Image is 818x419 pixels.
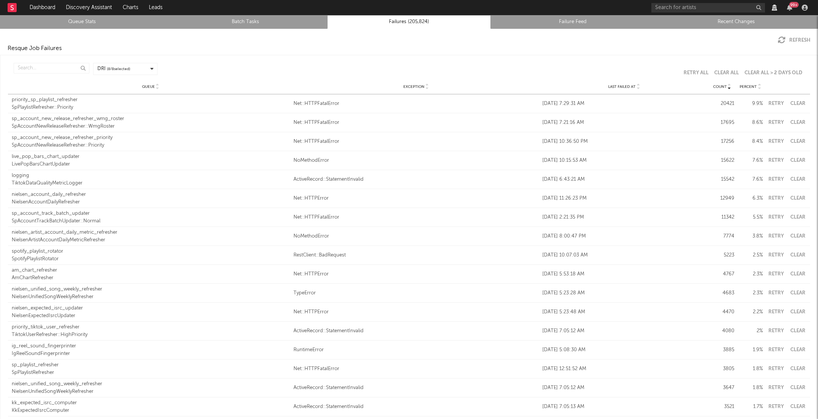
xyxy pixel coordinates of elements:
[738,157,763,164] div: 7.6 %
[12,361,290,376] a: sp_playlist_refresherSpPlaylistRefresher
[12,134,290,142] div: sp_account_new_release_refresher_priority
[293,157,539,164] a: NoMethodError
[542,100,706,108] div: [DATE] 7:29:31 AM
[293,176,539,183] a: ActiveRecord::StatementInvalid
[12,324,290,331] div: priority_tiktok_user_refresher
[766,291,785,295] button: Retry
[651,3,765,13] input: Search for artists
[107,66,130,72] span: ( 8 / 8 selected)
[293,365,539,373] div: Net::HTTPFatalError
[738,308,763,316] div: 2.2 %
[740,84,757,89] span: Percent
[766,404,785,409] button: Retry
[766,196,785,201] button: Retry
[12,96,290,104] div: priority_sp_playlist_refresher
[684,70,709,75] button: Retry All
[542,327,706,335] div: [DATE] 7:05:12 AM
[542,365,706,373] div: [DATE] 12:51:52 AM
[778,36,810,44] button: Refresh
[710,233,734,240] div: 7774
[738,403,763,411] div: 1.7 %
[12,236,290,244] div: NielsenArtistAccountDailyMetricRefresher
[12,312,290,320] div: NielsenExpectedIsrcUpdater
[495,17,650,27] a: Failure Feed
[293,308,539,316] a: Net::HTTPError
[12,104,290,111] div: SpPlaylistRefresher::Priority
[12,153,290,161] div: live_pop_bars_chart_updater
[8,44,62,53] div: Resque Job Failures
[542,308,706,316] div: [DATE] 5:23:48 AM
[789,101,806,106] button: Clear
[738,289,763,297] div: 2.3 %
[12,248,290,255] div: spotify_playlist_rotator
[789,328,806,333] button: Clear
[789,2,799,8] div: 99 +
[12,210,290,217] div: sp_account_track_batch_updater
[542,195,706,202] div: [DATE] 11:26:23 PM
[738,233,763,240] div: 3.8 %
[542,289,706,297] div: [DATE] 5:23:28 AM
[789,366,806,371] button: Clear
[293,289,539,297] div: TypeError
[542,346,706,354] div: [DATE] 5:08:30 AM
[12,172,290,187] a: loggingTiktokDataQualityMetricLogger
[12,255,290,263] div: SpotifyPlaylistRotator
[738,346,763,354] div: 1.9 %
[710,176,734,183] div: 15542
[608,84,635,89] span: Last Failed At
[293,270,539,278] div: Net::HTTPError
[403,84,425,89] span: Exception
[789,310,806,314] button: Clear
[293,346,539,354] a: RuntimeError
[766,234,785,239] button: Retry
[12,248,290,263] a: spotify_playlist_rotatorSpotifyPlaylistRotator
[12,267,290,281] a: am_chart_refresherAmChartRefresher
[710,252,734,259] div: 5223
[710,100,734,108] div: 20421
[710,365,734,373] div: 3805
[12,380,290,395] a: nielsen_unified_song_weekly_refresherNielsenUnifiedSongWeeklyRefresher
[542,138,706,145] div: [DATE] 10:36:50 PM
[293,119,539,127] a: Net::HTTPFatalError
[789,385,806,390] button: Clear
[659,17,814,27] a: Recent Changes
[293,327,539,335] a: ActiveRecord::StatementInvalid
[12,172,290,180] div: logging
[293,252,539,259] div: RestClient::BadRequest
[12,399,290,414] a: kk_expected_isrc_computerKkExpectedIsrcComputer
[12,180,290,187] div: TiktokDataQualityMetricLogger
[12,123,290,130] div: SpAccountNewReleaseRefresher::WmgRoster
[542,214,706,221] div: [DATE] 2:21:35 PM
[766,253,785,258] button: Retry
[745,70,802,75] button: Clear All > 2 Days Old
[738,365,763,373] div: 1.8 %
[293,403,539,411] div: ActiveRecord::StatementInvalid
[12,331,290,339] div: TiktokUserRefresher::HighPriority
[766,310,785,314] button: Retry
[542,403,706,411] div: [DATE] 7:05:13 AM
[12,115,290,130] a: sp_account_new_release_refresher_wmg_rosterSpAccountNewReleaseRefresher::WmgRoster
[789,215,806,220] button: Clear
[542,233,706,240] div: [DATE] 8:00:47 PM
[12,142,290,149] div: SpAccountNewReleaseRefresher::Priority
[293,138,539,145] a: Net::HTTPFatalError
[12,96,290,111] a: priority_sp_playlist_refresherSpPlaylistRefresher::Priority
[12,342,290,350] div: ig_reel_sound_fingerprinter
[738,327,763,335] div: 2 %
[331,17,487,27] a: Failures (205,824)
[789,120,806,125] button: Clear
[12,286,290,293] div: nielsen_unified_song_weekly_refresher
[710,195,734,202] div: 12949
[789,196,806,201] button: Clear
[766,158,785,163] button: Retry
[766,385,785,390] button: Retry
[293,233,539,240] div: NoMethodError
[710,214,734,221] div: 11342
[789,291,806,295] button: Clear
[738,100,763,108] div: 9.9 %
[738,119,763,127] div: 8.6 %
[12,161,290,168] div: LivePopBarsChartUpdater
